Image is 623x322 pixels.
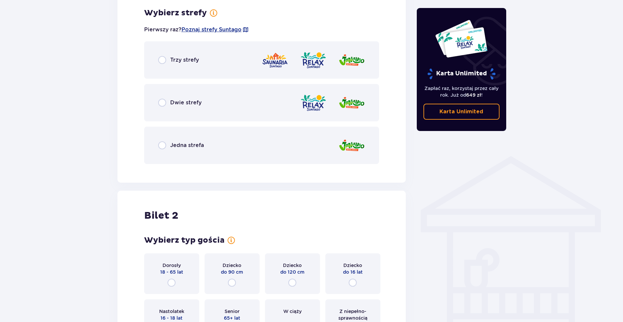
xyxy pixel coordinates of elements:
[160,269,183,275] span: 18 - 65 lat
[338,136,365,155] img: Jamango
[466,92,481,98] span: 649 zł
[163,262,181,269] span: Dorosły
[439,108,483,115] p: Karta Unlimited
[423,104,500,120] a: Karta Unlimited
[159,308,184,315] span: Nastolatek
[427,68,496,80] p: Karta Unlimited
[170,142,204,149] span: Jedna strefa
[144,8,207,18] h3: Wybierz strefy
[225,308,240,315] span: Senior
[144,26,249,33] p: Pierwszy raz?
[221,269,243,275] span: do 90 cm
[144,209,178,222] h2: Bilet 2
[280,269,304,275] span: do 120 cm
[283,262,302,269] span: Dziecko
[338,51,365,70] img: Jamango
[300,93,327,112] img: Relax
[223,262,241,269] span: Dziecko
[161,315,183,321] span: 16 - 18 lat
[343,262,362,269] span: Dziecko
[144,235,225,245] h3: Wybierz typ gościa
[300,51,327,70] img: Relax
[182,26,242,33] a: Poznaj strefy Suntago
[262,51,288,70] img: Saunaria
[170,56,199,64] span: Trzy strefy
[423,85,500,98] p: Zapłać raz, korzystaj przez cały rok. Już od !
[170,99,202,106] span: Dwie strefy
[343,269,363,275] span: do 16 lat
[338,93,365,112] img: Jamango
[435,19,488,58] img: Dwie karty całoroczne do Suntago z napisem 'UNLIMITED RELAX', na białym tle z tropikalnymi liśćmi...
[224,315,240,321] span: 65+ lat
[331,308,374,321] span: Z niepełno­sprawnością
[283,308,302,315] span: W ciąży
